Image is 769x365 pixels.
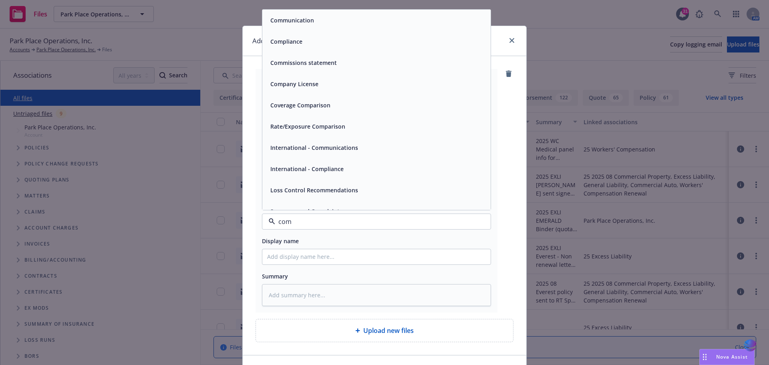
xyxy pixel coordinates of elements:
[270,101,330,109] button: Coverage Comparison
[270,58,337,67] button: Commissions statement
[262,272,288,280] span: Summary
[700,349,710,365] div: Drag to move
[270,143,358,152] button: International - Communications
[270,165,344,173] button: International - Compliance
[270,207,340,216] button: Summons and Complaint
[699,349,755,365] button: Nova Assist
[363,326,414,335] span: Upload new files
[270,37,302,46] button: Compliance
[504,69,513,79] a: remove
[262,237,299,245] span: Display name
[270,186,358,194] button: Loss Control Recommendations
[743,338,757,353] img: svg+xml;base64,PHN2ZyB3aWR0aD0iMzQiIGhlaWdodD0iMzQiIHZpZXdCb3g9IjAgMCAzNCAzNCIgZmlsbD0ibm9uZSIgeG...
[262,249,491,264] input: Add display name here...
[252,36,279,46] h1: Add files
[256,319,513,342] div: Upload new files
[270,80,318,88] button: Company License
[270,122,345,131] button: Rate/Exposure Comparison
[716,353,748,360] span: Nova Assist
[275,217,475,226] input: Filter by keyword
[507,36,517,45] a: close
[270,16,314,24] button: Communication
